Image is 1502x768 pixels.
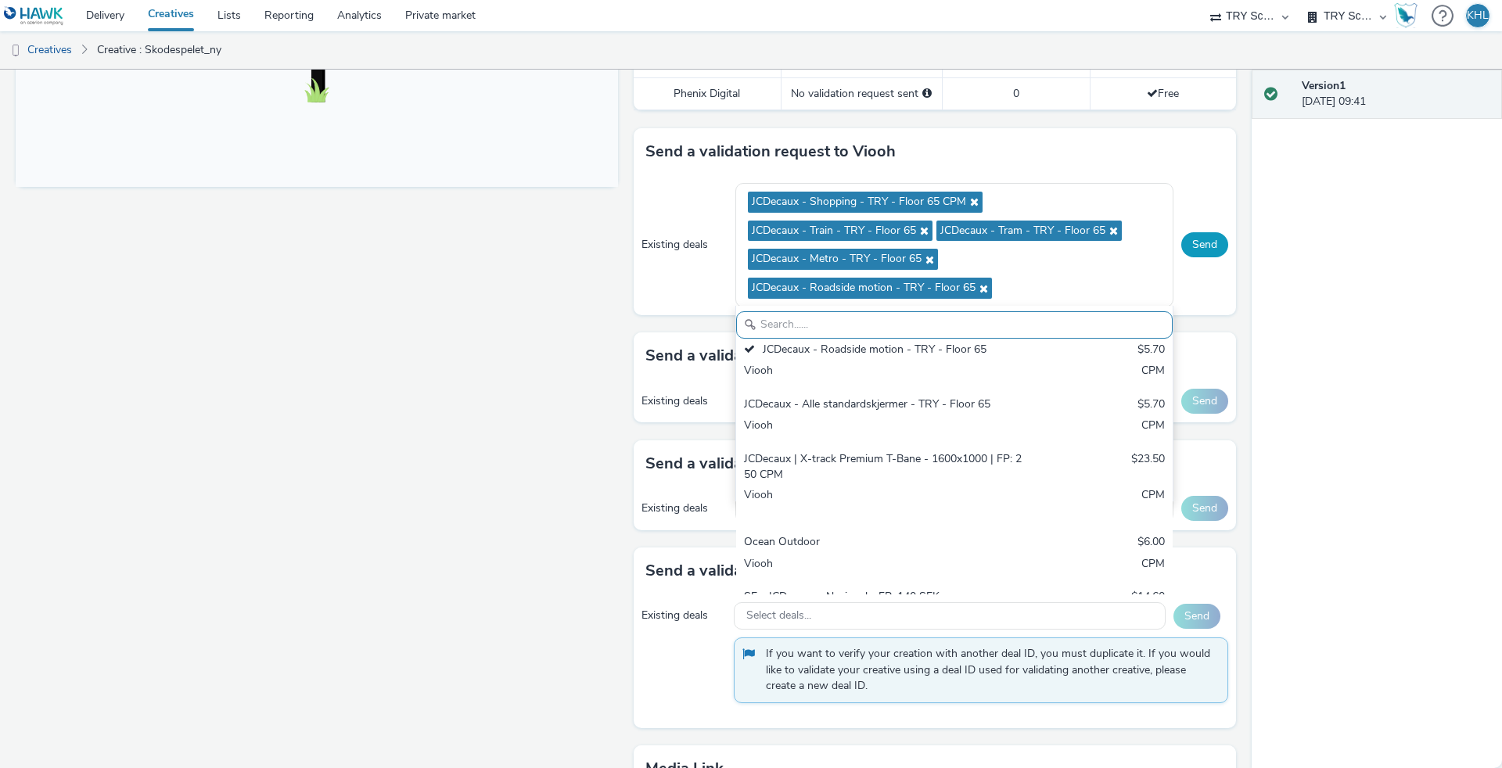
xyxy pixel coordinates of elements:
td: Phenix Digital [634,77,781,109]
div: CPM [1141,363,1165,381]
div: Existing deals [641,393,728,409]
div: JCDecaux - Roadside motion - TRY - Floor 65 [744,342,1022,360]
span: JCDecaux - Train - TRY - Floor 65 [752,224,916,238]
div: Existing deals [641,501,728,516]
div: Existing deals [641,237,728,253]
img: Hawk Academy [1394,3,1418,28]
span: JCDecaux - Roadside motion - TRY - Floor 65 [752,282,976,295]
span: 0 [1013,86,1019,101]
button: Send [1181,389,1228,414]
h3: Send a validation request to MyAdbooker [645,452,947,476]
div: Viooh [744,487,1022,519]
div: $6.00 [1137,534,1165,552]
div: Viooh [744,363,1022,381]
div: Ocean Outdoor [744,534,1022,552]
a: Hawk Academy [1394,3,1424,28]
div: Please select a deal below and click on Send to send a validation request to Phenix Digital. [922,86,932,102]
span: Select deals... [746,609,811,623]
div: No validation request sent [789,86,934,102]
span: Free [1147,86,1179,101]
div: CPM [1141,487,1165,519]
div: $5.70 [1137,342,1165,360]
div: Viooh [744,418,1022,436]
div: Viooh [744,556,1022,574]
div: CPM [1141,556,1165,574]
div: SE - JCDecaux - Nasjonal - FP: 140 SEK [744,589,1022,607]
a: Creative : Skodespelet_ny [89,31,229,69]
input: Search...... [736,311,1173,339]
div: $5.70 [1137,397,1165,415]
span: JCDecaux - Metro - TRY - Floor 65 [752,253,922,266]
strong: Version 1 [1302,78,1346,93]
button: Send [1181,496,1228,521]
div: $14.60 [1131,589,1165,607]
img: dooh [8,43,23,59]
span: JCDecaux - Shopping - TRY - Floor 65 CPM [752,196,966,209]
h3: Send a validation request to Viooh [645,140,896,163]
div: $23.50 [1131,451,1165,483]
h3: Send a validation request to Phenix Digital [645,559,954,583]
div: [DATE] 09:41 [1302,78,1489,110]
span: JCDecaux - Tram - TRY - Floor 65 [940,224,1105,238]
img: undefined Logo [4,6,64,26]
div: CPM [1141,418,1165,436]
div: Existing deals [641,608,726,623]
button: Send [1173,604,1220,629]
button: Send [1181,232,1228,257]
div: JCDecaux | X-track Premium T-Bane - 1600x1000 | FP: 250 CPM [744,451,1022,483]
div: KHL [1467,4,1489,27]
h3: Send a validation request to Broadsign [645,344,928,368]
div: JCDecaux - Alle standardskjermer - TRY - Floor 65 [744,397,1022,415]
span: If you want to verify your creation with another deal ID, you must duplicate it. If you would lik... [766,646,1212,694]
